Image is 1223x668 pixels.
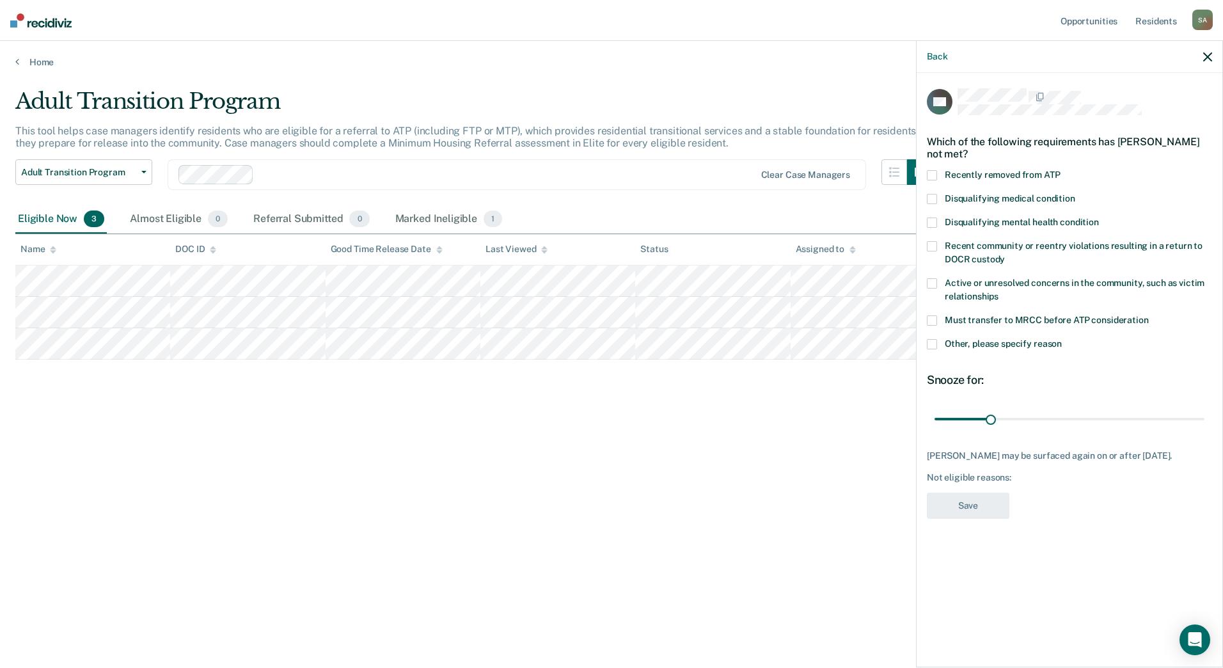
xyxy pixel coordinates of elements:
div: Clear case managers [761,170,850,180]
span: Adult Transition Program [21,167,136,178]
p: This tool helps case managers identify residents who are eligible for a referral to ATP (includin... [15,125,929,149]
span: 0 [349,211,369,227]
span: Other, please specify reason [945,338,1062,349]
span: 0 [208,211,228,227]
div: [PERSON_NAME] may be surfaced again on or after [DATE]. [927,450,1212,461]
div: Good Time Release Date [331,244,443,255]
div: Referral Submitted [251,205,372,234]
div: Adult Transition Program [15,88,933,125]
span: Active or unresolved concerns in the community, such as victim relationships [945,278,1204,301]
a: Home [15,56,1208,68]
span: Disqualifying mental health condition [945,217,1099,227]
span: Disqualifying medical condition [945,193,1075,203]
span: Must transfer to MRCC before ATP consideration [945,315,1149,325]
div: S A [1192,10,1213,30]
div: Last Viewed [485,244,548,255]
span: Recent community or reentry violations resulting in a return to DOCR custody [945,241,1203,264]
span: 1 [484,211,502,227]
span: Recently removed from ATP [945,170,1061,180]
div: Assigned to [796,244,856,255]
button: Save [927,493,1009,519]
div: Open Intercom Messenger [1180,624,1210,655]
div: Marked Ineligible [393,205,505,234]
div: Status [640,244,668,255]
div: Name [20,244,56,255]
div: Which of the following requirements has [PERSON_NAME] not met? [927,125,1212,170]
div: Not eligible reasons: [927,472,1212,483]
div: Eligible Now [15,205,107,234]
span: 3 [84,211,104,227]
img: Recidiviz [10,13,72,28]
div: Almost Eligible [127,205,230,234]
button: Back [927,51,947,62]
div: Snooze for: [927,373,1212,387]
div: DOC ID [175,244,216,255]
